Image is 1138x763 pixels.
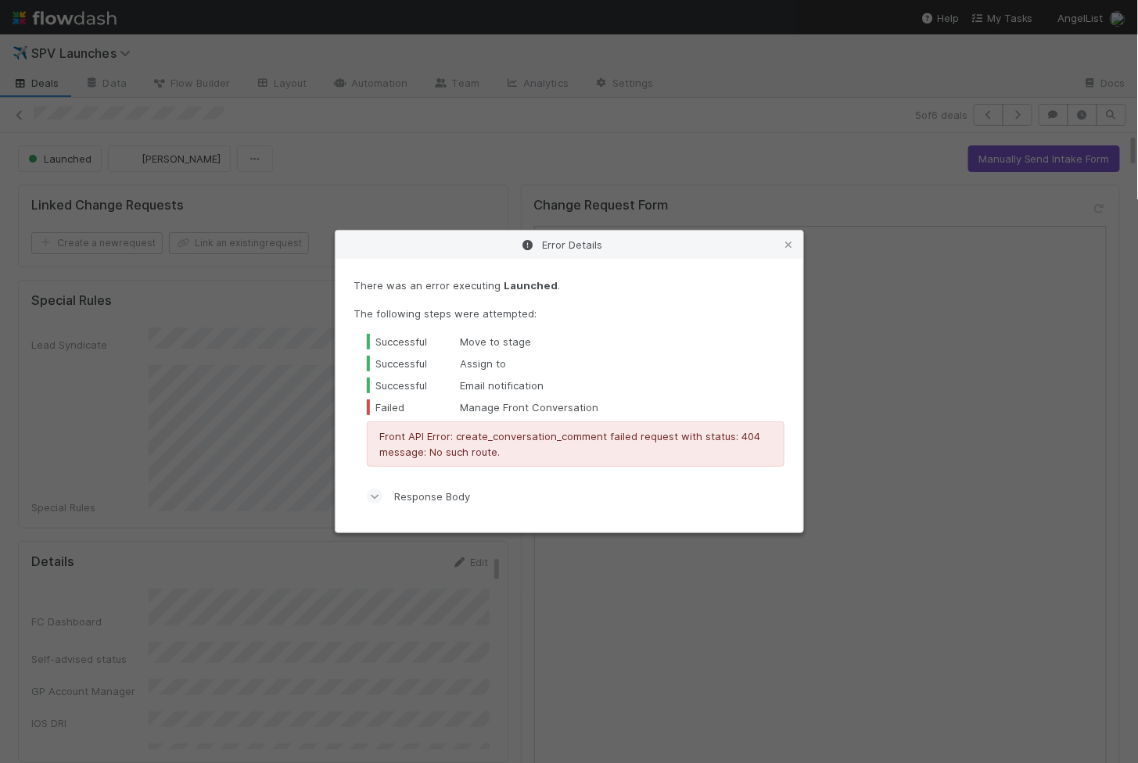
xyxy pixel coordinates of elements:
div: Failed [367,399,461,415]
div: Successful [367,334,461,349]
div: Email notification [367,378,784,393]
strong: Launched [504,279,558,292]
div: Assign to [367,356,784,371]
p: The following steps were attempted: [354,306,784,321]
div: Move to stage [367,334,784,349]
div: Manage Front Conversation [367,399,784,415]
span: Response Body [395,489,471,504]
div: Successful [367,378,461,393]
div: Error Details [336,231,803,259]
div: Successful [367,356,461,371]
p: There was an error executing . [354,278,784,293]
p: Front API Error: create_conversation_comment failed request with status: 404 message: No such route. [380,428,771,460]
